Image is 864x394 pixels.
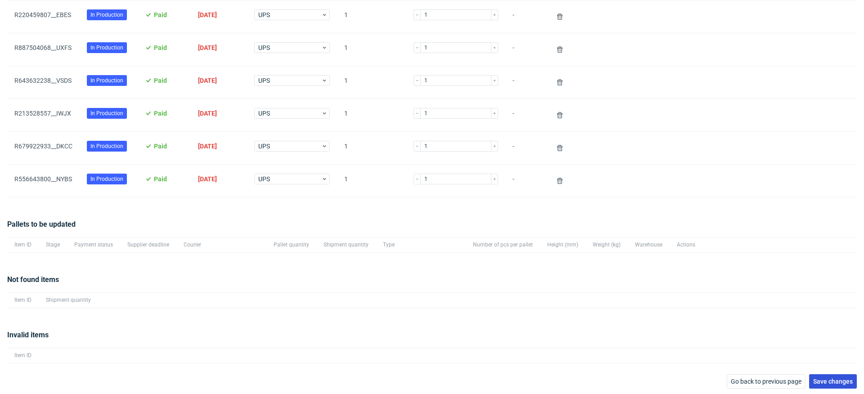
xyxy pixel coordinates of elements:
[547,241,578,249] span: Height (mm)
[198,11,217,18] span: [DATE]
[473,241,533,249] span: Number of pcs per pallet
[14,11,71,18] a: R220459807__EBES
[14,44,72,51] a: R887504068__UXFS
[809,374,857,389] button: Save changes
[258,76,321,85] span: UPS
[14,77,72,84] a: R643632238__VSDS
[198,175,217,183] span: [DATE]
[154,77,167,84] span: Paid
[274,241,309,249] span: Pallet quantity
[344,77,399,88] span: 1
[344,143,399,153] span: 1
[344,44,399,55] span: 1
[74,241,113,249] span: Payment status
[677,241,695,249] span: Actions
[7,274,857,292] div: Not found items
[258,109,321,118] span: UPS
[90,76,123,85] span: In Production
[154,44,167,51] span: Paid
[90,175,123,183] span: In Production
[7,330,857,348] div: Invalid items
[14,175,72,183] a: R556643800__NYBS
[198,44,217,51] span: [DATE]
[154,110,167,117] span: Paid
[14,352,31,359] span: Item ID
[184,241,259,249] span: Courier
[258,43,321,52] span: UPS
[258,142,321,151] span: UPS
[14,296,31,304] span: Item ID
[344,110,399,121] span: 1
[90,142,123,150] span: In Production
[593,241,621,249] span: Weight (kg)
[513,44,540,55] span: -
[513,110,540,121] span: -
[324,241,369,249] span: Shipment quantity
[344,11,399,22] span: 1
[635,241,662,249] span: Warehouse
[727,374,805,389] button: Go back to previous page
[14,143,72,150] a: R679922933__DKCC
[154,11,167,18] span: Paid
[90,11,123,19] span: In Production
[258,10,321,19] span: UPS
[46,296,91,304] span: Shipment quantity
[14,110,71,117] a: R213528557__IWJX
[154,175,167,183] span: Paid
[513,11,540,22] span: -
[46,241,60,249] span: Stage
[127,241,169,249] span: Supplier deadline
[198,110,217,117] span: [DATE]
[344,175,399,186] span: 1
[513,77,540,88] span: -
[198,77,217,84] span: [DATE]
[813,378,853,385] span: Save changes
[90,109,123,117] span: In Production
[731,378,801,385] span: Go back to previous page
[90,44,123,52] span: In Production
[258,175,321,184] span: UPS
[513,143,540,153] span: -
[7,219,857,237] div: Pallets to be updated
[14,241,31,249] span: Item ID
[383,241,459,249] span: Type
[513,175,540,186] span: -
[198,143,217,150] span: [DATE]
[154,143,167,150] span: Paid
